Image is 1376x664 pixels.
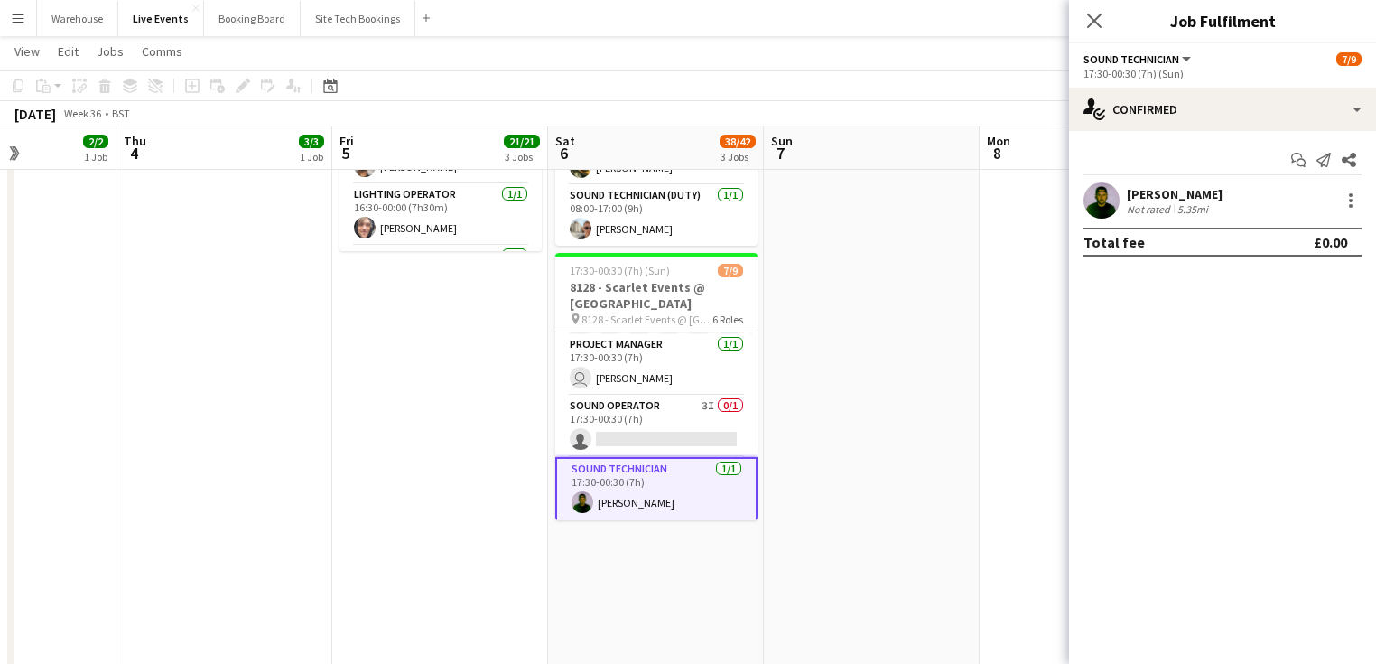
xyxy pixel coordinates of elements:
[301,1,415,36] button: Site Tech Bookings
[121,143,146,164] span: 4
[142,43,182,60] span: Comms
[124,133,146,149] span: Thu
[712,313,743,326] span: 6 Roles
[84,150,107,164] div: 1 Job
[37,1,118,36] button: Warehouse
[505,150,539,164] div: 3 Jobs
[1174,202,1212,216] div: 5.35mi
[555,279,758,312] h3: 8128 - Scarlet Events @ [GEOGRAPHIC_DATA]
[1069,9,1376,33] h3: Job Fulfilment
[339,133,354,149] span: Fri
[118,1,204,36] button: Live Events
[58,43,79,60] span: Edit
[7,40,47,63] a: View
[339,246,542,360] app-card-role: Lighting Technician3/3
[1083,67,1362,80] div: 17:30-00:30 (7h) (Sun)
[555,133,575,149] span: Sat
[718,264,743,277] span: 7/9
[135,40,190,63] a: Comms
[555,185,758,247] app-card-role: Sound Technician (Duty)1/108:00-17:00 (9h)[PERSON_NAME]
[83,135,108,148] span: 2/2
[51,40,86,63] a: Edit
[97,43,124,60] span: Jobs
[555,396,758,457] app-card-role: Sound Operator3I0/117:30-00:30 (7h)
[1083,52,1179,66] span: Sound Technician
[1314,233,1347,251] div: £0.00
[1083,233,1145,251] div: Total fee
[768,143,793,164] span: 7
[337,143,354,164] span: 5
[555,457,758,522] app-card-role: Sound Technician1/117:30-00:30 (7h)[PERSON_NAME]
[60,107,105,120] span: Week 36
[14,43,40,60] span: View
[204,1,301,36] button: Booking Board
[581,313,712,326] span: 8128 - Scarlet Events @ [GEOGRAPHIC_DATA]
[1083,52,1194,66] button: Sound Technician
[1069,88,1376,131] div: Confirmed
[555,253,758,520] app-job-card: 17:30-00:30 (7h) (Sun)7/98128 - Scarlet Events @ [GEOGRAPHIC_DATA] 8128 - Scarlet Events @ [GEOGR...
[14,105,56,123] div: [DATE]
[1127,202,1174,216] div: Not rated
[1336,52,1362,66] span: 7/9
[987,133,1010,149] span: Mon
[339,184,542,246] app-card-role: Lighting Operator1/116:30-00:00 (7h30m)[PERSON_NAME]
[504,135,540,148] span: 21/21
[555,334,758,396] app-card-role: Project Manager1/117:30-00:30 (7h) [PERSON_NAME]
[721,150,755,164] div: 3 Jobs
[89,40,131,63] a: Jobs
[1127,186,1223,202] div: [PERSON_NAME]
[553,143,575,164] span: 6
[771,133,793,149] span: Sun
[720,135,756,148] span: 38/42
[299,135,324,148] span: 3/3
[300,150,323,164] div: 1 Job
[570,264,670,277] span: 17:30-00:30 (7h) (Sun)
[112,107,130,120] div: BST
[984,143,1010,164] span: 8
